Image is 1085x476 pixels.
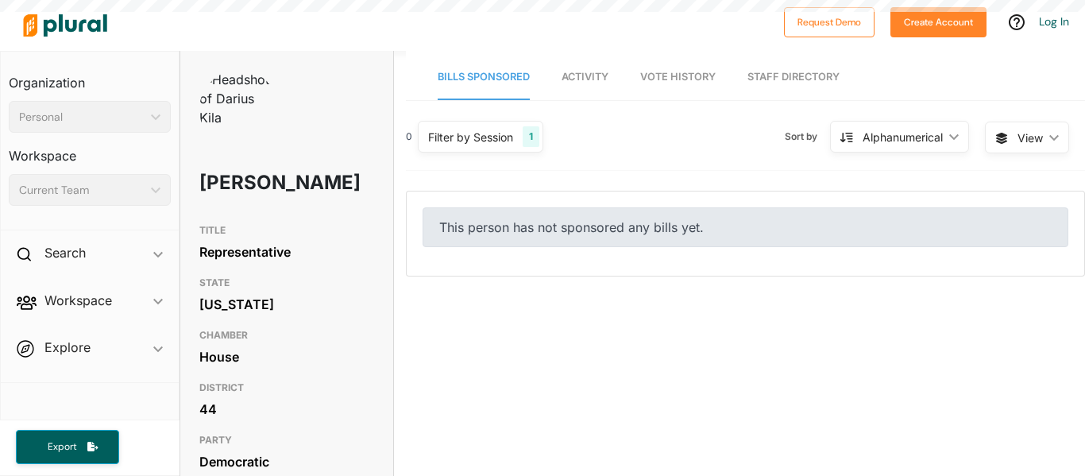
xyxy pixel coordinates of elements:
h1: [PERSON_NAME] [199,159,304,207]
a: Log In [1039,14,1069,29]
div: 1 [523,126,539,147]
span: View [1017,130,1043,146]
h3: Organization [9,60,171,95]
img: Headshot of Darius Kila [199,70,279,127]
div: Personal [19,109,145,126]
div: 44 [199,397,374,421]
div: Democratic [199,450,374,474]
span: Sort by [785,130,830,144]
div: House [199,345,374,369]
h3: CHAMBER [199,326,374,345]
button: Export [16,430,119,464]
h2: Search [44,244,86,261]
div: Representative [199,240,374,264]
div: Alphanumerical [863,129,943,145]
a: Activity [562,55,608,100]
h3: Workspace [9,133,171,168]
button: Create Account [890,7,987,37]
span: Bills Sponsored [438,71,530,83]
a: Staff Directory [747,55,840,100]
a: Request Demo [784,13,875,29]
div: Filter by Session [428,129,513,145]
span: Activity [562,71,608,83]
div: This person has not sponsored any bills yet. [423,207,1068,247]
div: Current Team [19,182,145,199]
button: Request Demo [784,7,875,37]
span: Export [37,440,87,454]
span: Vote History [640,71,716,83]
div: [US_STATE] [199,292,374,316]
a: Create Account [890,13,987,29]
a: Bills Sponsored [438,55,530,100]
h3: PARTY [199,431,374,450]
h3: TITLE [199,221,374,240]
div: 0 [406,130,412,144]
h3: STATE [199,273,374,292]
a: Vote History [640,55,716,100]
h3: DISTRICT [199,378,374,397]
